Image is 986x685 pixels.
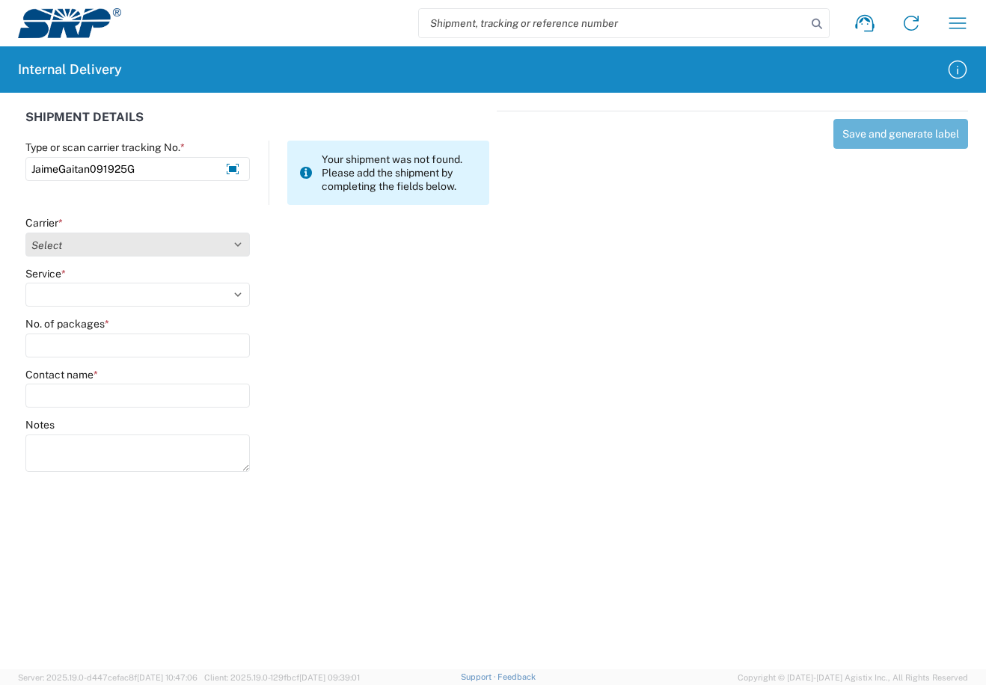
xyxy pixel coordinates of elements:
[25,267,66,280] label: Service
[25,111,489,141] div: SHIPMENT DETAILS
[322,153,478,193] span: Your shipment was not found. Please add the shipment by completing the fields below.
[18,673,197,682] span: Server: 2025.19.0-d447cefac8f
[204,673,360,682] span: Client: 2025.19.0-129fbcf
[25,216,63,230] label: Carrier
[137,673,197,682] span: [DATE] 10:47:06
[18,8,121,38] img: srp
[419,9,806,37] input: Shipment, tracking or reference number
[25,368,98,381] label: Contact name
[497,672,536,681] a: Feedback
[25,141,185,154] label: Type or scan carrier tracking No.
[25,317,109,331] label: No. of packages
[25,418,55,431] label: Notes
[18,61,122,79] h2: Internal Delivery
[738,671,968,684] span: Copyright © [DATE]-[DATE] Agistix Inc., All Rights Reserved
[461,672,498,681] a: Support
[299,673,360,682] span: [DATE] 09:39:01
